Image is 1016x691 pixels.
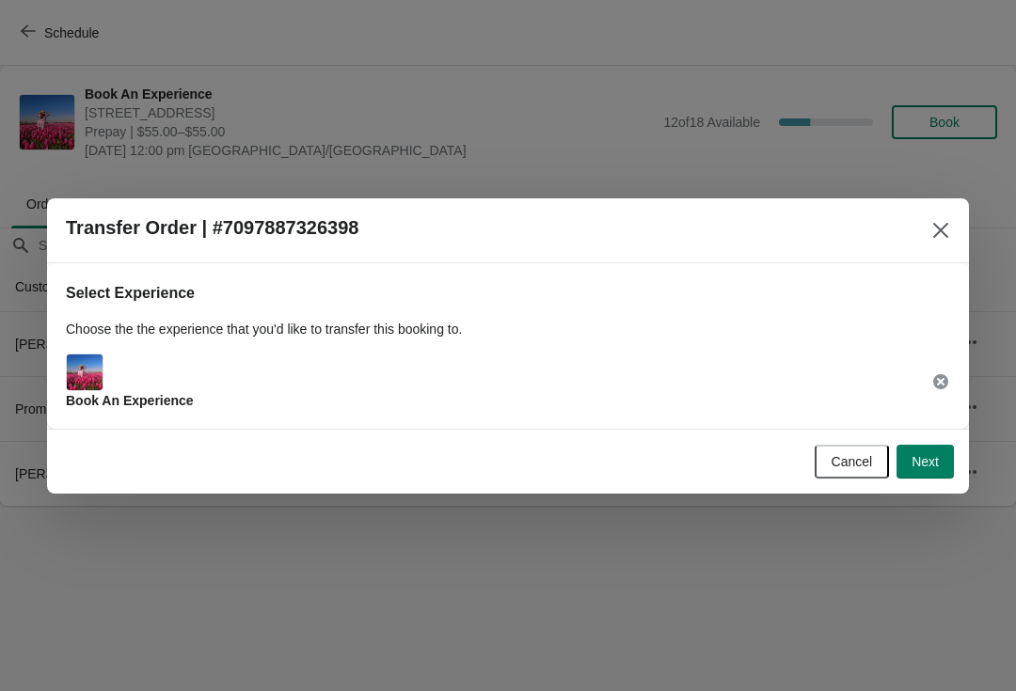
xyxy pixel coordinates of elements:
[832,454,873,469] span: Cancel
[66,393,194,408] span: Book An Experience
[924,213,958,247] button: Close
[912,454,939,469] span: Next
[815,445,890,479] button: Cancel
[66,320,950,338] p: Choose the the experience that you'd like to transfer this booking to.
[897,445,954,479] button: Next
[67,354,103,390] img: Main Experience Image
[66,282,950,305] h2: Select Experience
[66,217,358,239] h2: Transfer Order | #7097887326398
